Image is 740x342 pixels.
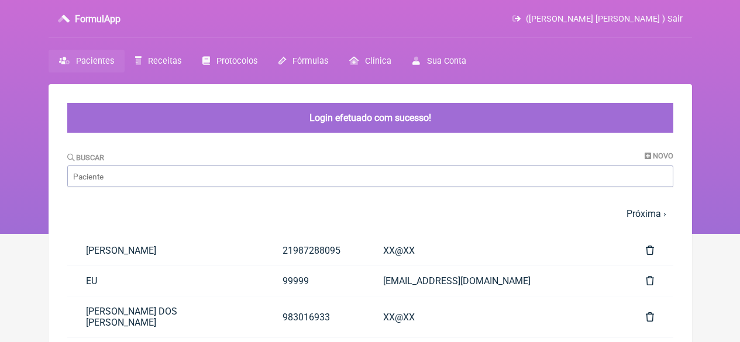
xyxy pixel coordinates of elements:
a: XX@XX [364,236,628,265]
a: Fórmulas [268,50,339,72]
a: 21987288095 [264,236,364,265]
span: Sua Conta [427,56,466,66]
input: Paciente [67,165,673,187]
span: Receitas [148,56,181,66]
a: Novo [645,151,673,160]
span: Novo [653,151,673,160]
a: Pacientes [49,50,125,72]
a: [EMAIL_ADDRESS][DOMAIN_NAME] [364,266,628,296]
a: Receitas [125,50,192,72]
a: Próxima › [627,208,666,219]
div: Login efetuado com sucesso! [67,103,673,133]
span: Pacientes [76,56,114,66]
span: Fórmulas [292,56,328,66]
span: Protocolos [216,56,257,66]
a: Sua Conta [402,50,476,72]
a: ([PERSON_NAME] [PERSON_NAME] ) Sair [512,14,682,24]
a: EU [67,266,264,296]
h3: FormulApp [75,13,121,25]
a: Protocolos [192,50,268,72]
a: 983016933 [264,302,364,332]
a: Clínica [339,50,402,72]
a: [PERSON_NAME] [67,236,264,265]
label: Buscar [67,153,105,162]
a: [PERSON_NAME] DOS [PERSON_NAME] [67,296,264,337]
span: ([PERSON_NAME] [PERSON_NAME] ) Sair [526,14,683,24]
nav: pager [67,201,673,226]
span: Clínica [365,56,391,66]
a: XX@XX [364,302,628,332]
a: 99999 [264,266,364,296]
